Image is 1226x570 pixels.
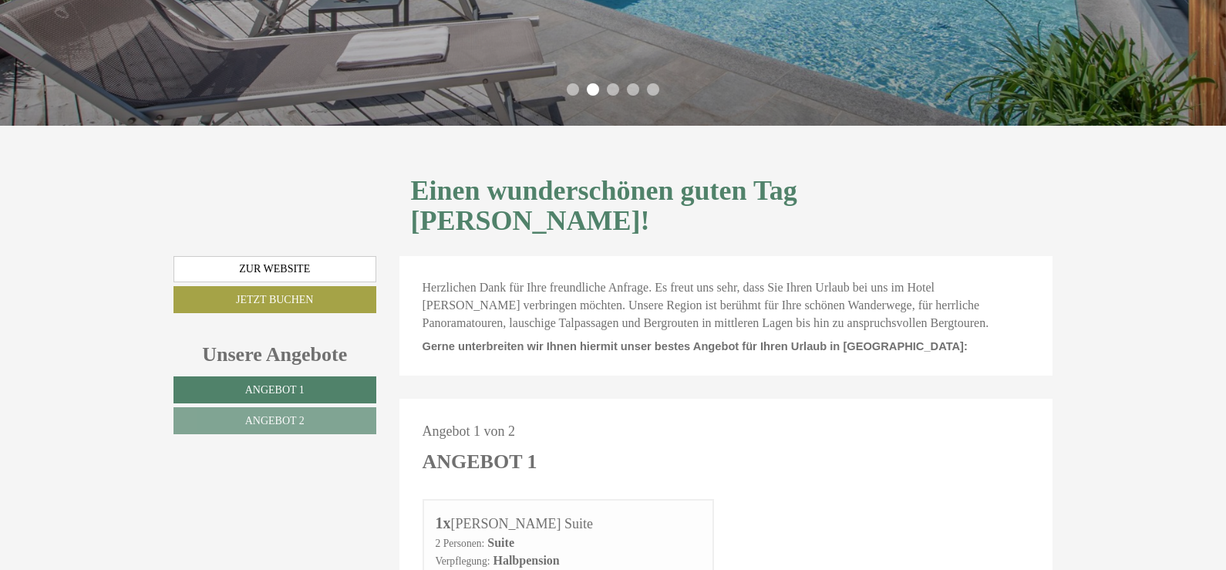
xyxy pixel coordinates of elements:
[423,447,537,476] div: Angebot 1
[245,415,305,427] span: Angebot 2
[245,384,305,396] span: Angebot 1
[173,256,376,282] a: Zur Website
[436,512,702,535] div: [PERSON_NAME] Suite
[173,286,376,313] a: Jetzt buchen
[423,423,516,439] span: Angebot 1 von 2
[436,555,490,567] small: Verpflegung:
[436,514,451,531] b: 1x
[423,279,1030,332] p: Herzlichen Dank für Ihre freundliche Anfrage. Es freut uns sehr, dass Sie Ihren Urlaub bei uns im...
[423,340,968,352] span: Gerne unterbreiten wir Ihnen hiermit unser bestes Angebot für Ihren Urlaub in [GEOGRAPHIC_DATA]:
[411,176,1042,237] h1: Einen wunderschönen guten Tag [PERSON_NAME]!
[493,554,559,567] b: Halbpension
[173,340,376,369] div: Unsere Angebote
[487,536,514,549] b: Suite
[436,538,485,549] small: 2 Personen:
